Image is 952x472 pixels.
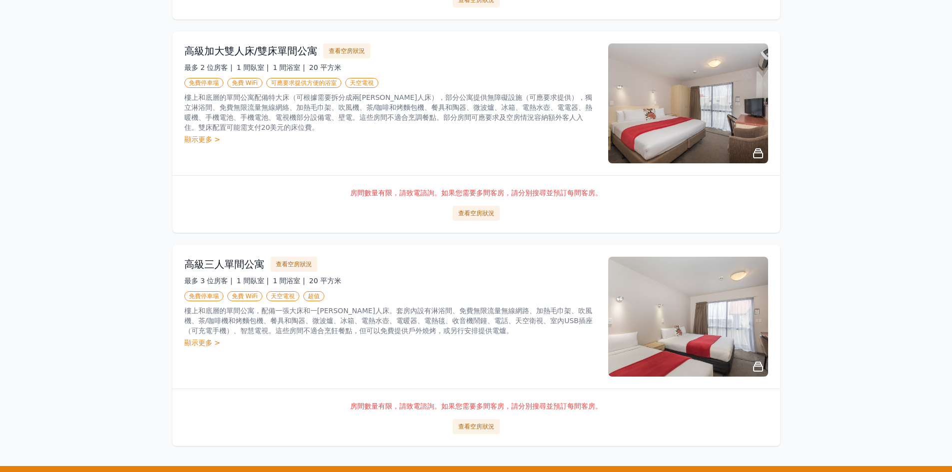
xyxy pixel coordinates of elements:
[184,339,220,347] font: 顯示更多 >
[271,79,337,86] font: 可應要求提供方便的浴室
[189,293,219,300] font: 免費停車場
[309,63,341,71] font: 20 平方米
[308,293,320,300] font: 超值
[453,419,500,434] button: 查看空房狀況
[350,402,602,410] font: 房間數量有限，請致電諮詢。如果您需要多間客房，請分別搜尋並預訂每間客房。
[184,258,264,270] font: 高級三人單間公寓
[273,277,305,285] font: 1 間浴室 |
[189,79,219,86] font: 免費停車場
[323,43,370,58] button: 查看空房狀況
[276,261,312,268] font: 查看空房狀況
[270,257,317,272] button: 查看空房狀況
[271,293,295,300] font: 天空電視
[184,135,220,143] font: 顯示更多 >
[232,79,258,86] font: 免費 WiFi
[184,277,233,285] font: 最多 3 位房客 |
[453,206,500,221] button: 查看空房狀況
[458,210,494,217] font: 查看空房狀況
[184,307,593,335] font: 樓上和底層的單間公寓，配備一張大床和一[PERSON_NAME]人床。套房內設有淋浴間、免費無限流量無線網路、加熱毛巾架、吹風機、茶/咖啡機和烤麵包機、餐具和陶器、微波爐、冰箱、電熱水壺、電暖器...
[458,423,494,430] font: 查看空房狀況
[184,93,593,131] font: 樓上和底層的單間公寓配備特大床（可根據需要拆分成兩[PERSON_NAME]人床），部分公寓提供無障礙設施（可應要求提供），獨立淋浴間、免費無限流量無線網絡、加熱毛巾架、吹風機、茶/咖啡和烤麵包...
[350,79,374,86] font: 天空電視
[184,63,233,71] font: 最多 2 位房客 |
[329,47,365,54] font: 查看空房狀況
[350,189,602,197] font: 房間數量有限，請致電諮詢。如果您需要多間客房，請分別搜尋並預訂每間客房。
[184,45,318,57] font: 高級加大雙人床/雙床單間公寓
[273,63,305,71] font: 1 間浴室 |
[232,293,258,300] font: 免費 WiFi
[236,63,269,71] font: 1 間臥室 |
[236,277,269,285] font: 1 間臥室 |
[309,277,341,285] font: 20 平方米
